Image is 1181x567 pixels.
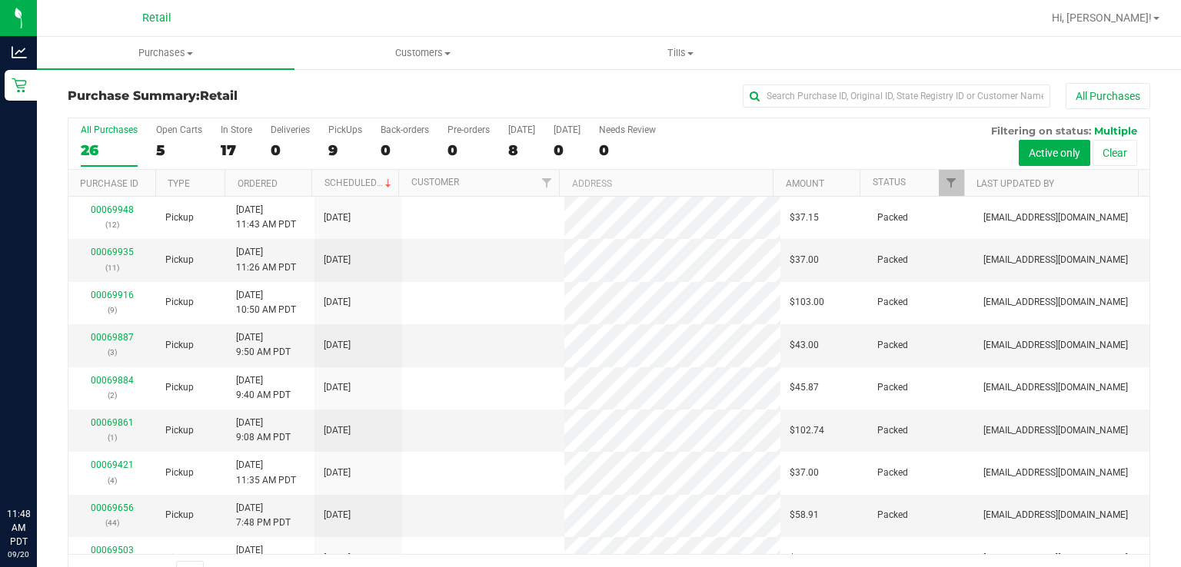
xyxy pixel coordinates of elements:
span: [DATE] 9:50 AM PDT [236,330,291,360]
a: 00069656 [91,502,134,513]
a: Customer [411,177,459,187]
span: Purchases [37,46,294,60]
span: [EMAIL_ADDRESS][DOMAIN_NAME] [983,253,1128,267]
div: 0 [271,141,310,159]
a: 00069887 [91,332,134,343]
div: Deliveries [271,124,310,135]
div: [DATE] [508,124,535,135]
span: [DATE] 10:50 AM PDT [236,288,296,317]
span: Packed [877,466,908,480]
span: Packed [877,295,908,310]
a: 00069861 [91,417,134,428]
span: [DATE] [324,338,351,353]
span: [DATE] [324,380,351,395]
h3: Purchase Summary: [68,89,428,103]
p: (4) [78,473,147,488]
a: Status [873,177,906,187]
a: Filter [534,170,559,196]
a: Customers [294,37,552,69]
span: Pickup [165,508,194,522]
span: [DATE] 11:26 AM PDT [236,245,296,274]
span: Packed [877,338,908,353]
inline-svg: Analytics [12,45,27,60]
p: (3) [78,345,147,360]
div: 9 [328,141,362,159]
span: [DATE] 11:35 AM PDT [236,458,296,487]
span: Multiple [1094,124,1137,137]
span: $37.00 [790,466,819,480]
span: [EMAIL_ADDRESS][DOMAIN_NAME] [983,211,1128,225]
span: [DATE] [324,508,351,522]
div: 17 [221,141,252,159]
span: [EMAIL_ADDRESS][DOMAIN_NAME] [983,551,1128,565]
button: Clear [1093,140,1137,166]
span: [EMAIL_ADDRESS][DOMAIN_NAME] [983,508,1128,522]
div: All Purchases [81,124,138,135]
div: 5 [156,141,202,159]
span: [DATE] 9:40 AM PDT [236,373,291,403]
div: Back-orders [381,124,429,135]
a: 00069884 [91,375,134,386]
p: (2) [78,388,147,403]
span: Pickup [165,295,194,310]
div: 0 [599,141,656,159]
span: [DATE] 9:08 AM PDT [236,416,291,445]
a: 00069421 [91,459,134,470]
span: Pickup [165,551,194,565]
span: $43.00 [790,338,819,353]
div: [DATE] [554,124,581,135]
a: Scheduled [324,177,394,188]
span: $37.00 [790,551,819,565]
inline-svg: Retail [12,78,27,93]
span: [DATE] [324,423,351,438]
div: 0 [447,141,490,159]
span: Pickup [165,380,194,395]
a: Filter [939,170,964,196]
span: [DATE] 11:43 AM PDT [236,203,296,232]
div: Needs Review [599,124,656,135]
iframe: Resource center unread badge [45,442,64,460]
span: Packed [877,423,908,438]
span: [DATE] [324,551,351,565]
span: Packed [877,551,908,565]
span: Packed [877,211,908,225]
span: [DATE] [324,253,351,267]
span: $37.00 [790,253,819,267]
p: 11:48 AM PDT [7,507,30,549]
a: 00069503 [91,545,134,555]
div: PickUps [328,124,362,135]
p: (11) [78,260,147,275]
div: Open Carts [156,124,202,135]
div: Pre-orders [447,124,490,135]
button: All Purchases [1066,83,1150,109]
div: 26 [81,141,138,159]
span: Pickup [165,338,194,353]
input: Search Purchase ID, Original ID, State Registry ID or Customer Name... [743,85,1050,108]
span: [DATE] [324,295,351,310]
span: Pickup [165,423,194,438]
a: Tills [552,37,810,69]
span: Hi, [PERSON_NAME]! [1052,12,1152,24]
span: Packed [877,380,908,395]
span: Packed [877,253,908,267]
span: [EMAIL_ADDRESS][DOMAIN_NAME] [983,380,1128,395]
span: $103.00 [790,295,824,310]
span: $37.15 [790,211,819,225]
p: (1) [78,430,147,445]
span: Filtering on status: [991,124,1091,137]
span: Retail [200,88,238,103]
p: 09/20 [7,549,30,560]
span: Customers [295,46,551,60]
div: In Store [221,124,252,135]
span: Packed [877,508,908,522]
a: Type [168,178,190,189]
span: Pickup [165,253,194,267]
span: Pickup [165,466,194,480]
a: 00069948 [91,204,134,215]
span: $58.91 [790,508,819,522]
span: [EMAIL_ADDRESS][DOMAIN_NAME] [983,295,1128,310]
p: (9) [78,303,147,317]
span: [DATE] [324,466,351,480]
a: 00069935 [91,247,134,257]
p: (12) [78,217,147,232]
